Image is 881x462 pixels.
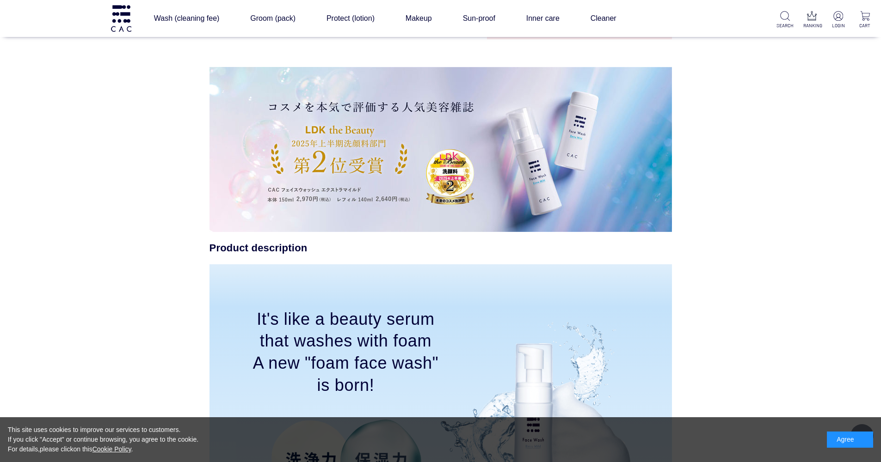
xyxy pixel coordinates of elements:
a: Groom (pack) [250,6,296,31]
div: Agree [827,432,873,448]
p: SEARCH [776,22,794,29]
div: Product description [209,241,672,255]
a: Wash (cleaning fee) [154,6,220,31]
a: Cleaner [591,6,616,31]
a: Protect (lotion) [327,6,375,31]
a: Cookie Policy [92,445,131,453]
a: CART [856,11,874,29]
img: Logo [110,5,133,31]
a: Makeup [406,6,432,31]
a: RANKING [803,11,820,29]
p: CART [856,22,874,29]
p: RANKING [803,22,820,29]
p: LOGIN [830,22,847,29]
a: LOGIN [830,11,847,29]
a: Sun-proof [463,6,495,31]
h1: It's like a beauty serum that washes with foam A new "foam face wash" is born! [251,308,441,397]
img: CAC Face Wash LDK Best Cosmetics Award [209,67,672,232]
a: Inner care [526,6,560,31]
div: This site uses cookies to improve our services to customers. If you click "Accept" or continue br... [8,425,198,454]
a: SEARCH [776,11,794,29]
